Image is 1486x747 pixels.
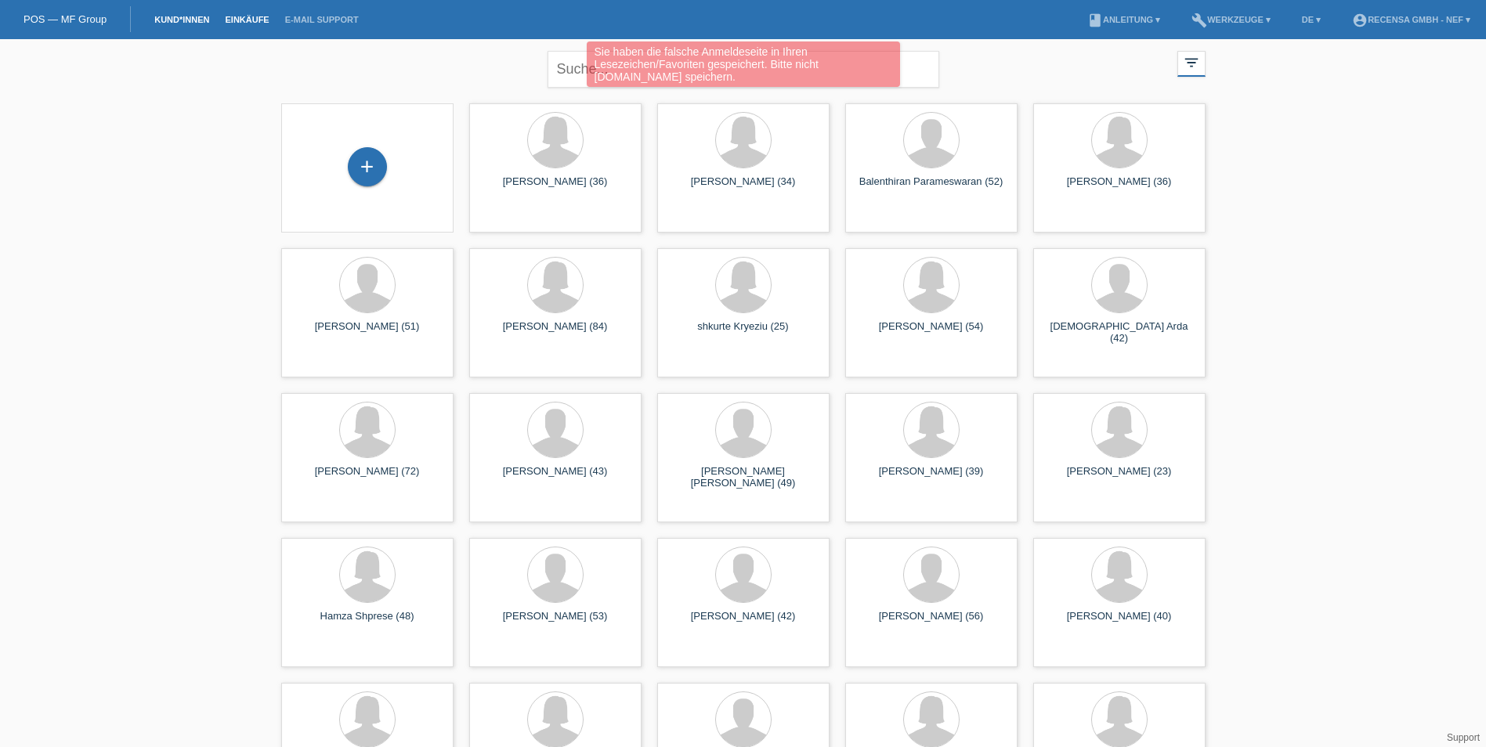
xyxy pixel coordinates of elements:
a: POS — MF Group [24,13,107,25]
a: bookAnleitung ▾ [1079,15,1168,24]
div: [PERSON_NAME] (39) [858,465,1005,490]
div: shkurte Kryeziu (25) [670,320,817,345]
a: Einkäufe [217,15,277,24]
div: [PERSON_NAME] (40) [1046,610,1193,635]
div: Hamza Shprese (48) [294,610,441,635]
div: [PERSON_NAME] (43) [482,465,629,490]
div: [PERSON_NAME] (42) [670,610,817,635]
div: [PERSON_NAME] (54) [858,320,1005,345]
div: [PERSON_NAME] (23) [1046,465,1193,490]
a: buildWerkzeuge ▾ [1184,15,1278,24]
div: [PERSON_NAME] (36) [1046,175,1193,200]
a: account_circleRecensa GmbH - Nef ▾ [1344,15,1478,24]
a: DE ▾ [1294,15,1329,24]
div: [DEMOGRAPHIC_DATA] Arda (42) [1046,320,1193,345]
a: Support [1447,732,1480,743]
div: Sie haben die falsche Anmeldeseite in Ihren Lesezeichen/Favoriten gespeichert. Bitte nicht [DOMAI... [587,41,900,87]
div: [PERSON_NAME] (34) [670,175,817,200]
a: E-Mail Support [277,15,367,24]
div: Kund*in hinzufügen [349,153,386,180]
i: book [1087,13,1103,28]
div: [PERSON_NAME] (72) [294,465,441,490]
div: Balenthiran Parameswaran (52) [858,175,1005,200]
a: Kund*innen [146,15,217,24]
i: filter_list [1183,54,1200,71]
i: account_circle [1352,13,1368,28]
div: [PERSON_NAME] (53) [482,610,629,635]
div: [PERSON_NAME] (36) [482,175,629,200]
div: [PERSON_NAME] [PERSON_NAME] (49) [670,465,817,490]
div: [PERSON_NAME] (56) [858,610,1005,635]
div: [PERSON_NAME] (51) [294,320,441,345]
div: [PERSON_NAME] (84) [482,320,629,345]
i: build [1191,13,1207,28]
